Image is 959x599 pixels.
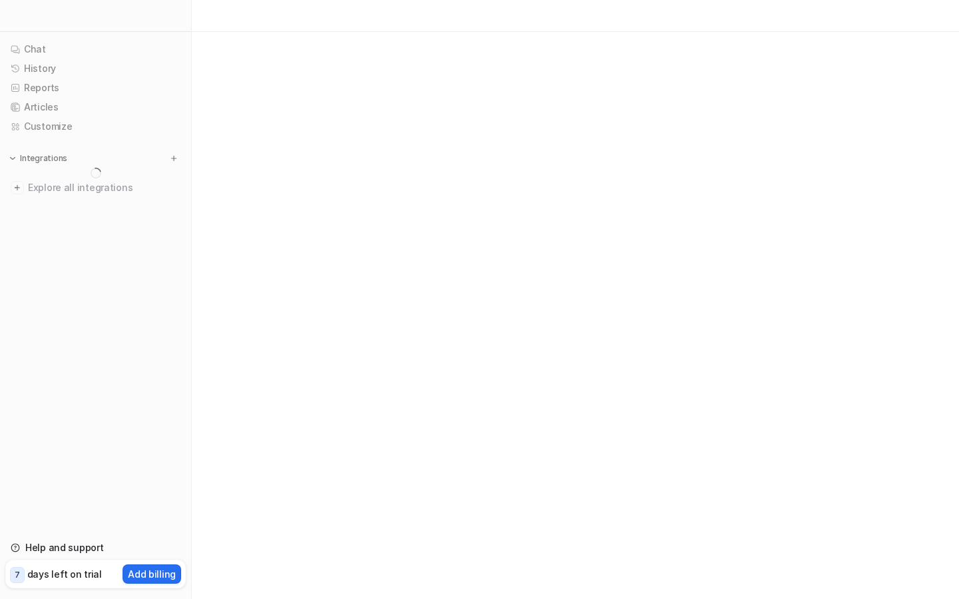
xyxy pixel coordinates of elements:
[5,59,186,78] a: History
[5,538,186,557] a: Help and support
[5,40,186,59] a: Chat
[5,98,186,116] a: Articles
[11,181,24,194] img: explore all integrations
[5,178,186,197] a: Explore all integrations
[5,152,71,165] button: Integrations
[28,177,180,198] span: Explore all integrations
[27,567,102,581] p: days left on trial
[5,117,186,136] a: Customize
[8,154,17,163] img: expand menu
[15,569,20,581] p: 7
[20,153,67,164] p: Integrations
[5,79,186,97] a: Reports
[169,154,178,163] img: menu_add.svg
[128,567,176,581] p: Add billing
[123,564,181,584] button: Add billing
